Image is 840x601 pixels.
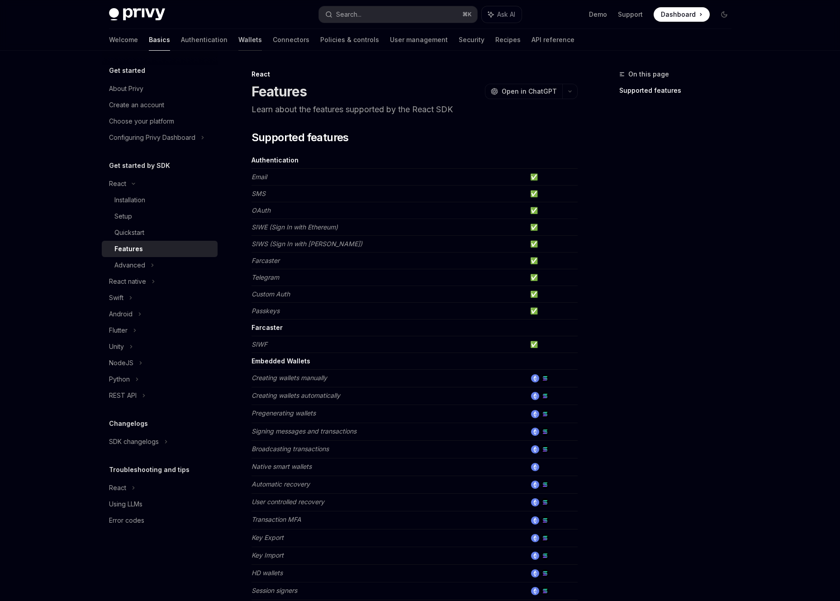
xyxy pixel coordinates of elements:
div: About Privy [109,83,143,94]
div: Create an account [109,100,164,110]
a: Installation [102,192,218,208]
img: solana.png [541,410,549,418]
img: ethereum.png [531,410,539,418]
img: solana.png [541,374,549,382]
strong: Embedded Wallets [252,357,310,365]
a: Features [102,241,218,257]
td: ✅ [527,186,578,202]
button: Search...⌘K [319,6,477,23]
div: React [109,482,126,493]
img: ethereum.png [531,445,539,453]
a: Connectors [273,29,309,51]
p: Learn about the features supported by the React SDK [252,103,578,116]
em: Custom Auth [252,290,290,298]
a: Demo [589,10,607,19]
a: Welcome [109,29,138,51]
div: REST API [109,390,137,401]
a: Using LLMs [102,496,218,512]
strong: Authentication [252,156,299,164]
td: ✅ [527,169,578,186]
em: Broadcasting transactions [252,445,329,453]
img: ethereum.png [531,392,539,400]
div: Quickstart [114,227,144,238]
img: ethereum.png [531,374,539,382]
div: NodeJS [109,358,133,368]
a: Recipes [495,29,521,51]
div: Advanced [114,260,145,271]
span: Ask AI [497,10,515,19]
a: About Privy [102,81,218,97]
h5: Changelogs [109,418,148,429]
img: solana.png [541,498,549,506]
div: React [252,70,578,79]
td: ✅ [527,253,578,269]
div: React native [109,276,146,287]
em: Native smart wallets [252,463,312,470]
img: ethereum.png [531,463,539,471]
a: Create an account [102,97,218,113]
em: Session signers [252,587,297,594]
div: SDK changelogs [109,436,159,447]
img: solana.png [541,552,549,560]
div: Android [109,309,133,320]
a: Basics [149,29,170,51]
div: React [109,178,126,189]
td: ✅ [527,269,578,286]
em: Key Import [252,551,284,559]
a: Supported features [619,83,739,98]
button: Open in ChatGPT [485,84,562,99]
td: ✅ [527,303,578,320]
a: Setup [102,208,218,224]
img: ethereum.png [531,569,539,577]
div: Search... [336,9,361,20]
td: ✅ [527,286,578,303]
span: Supported features [252,130,349,145]
img: solana.png [541,587,549,595]
span: Dashboard [661,10,696,19]
h5: Get started [109,65,145,76]
a: Authentication [181,29,228,51]
td: ✅ [527,236,578,253]
span: On this page [628,69,669,80]
h1: Features [252,83,307,100]
a: Error codes [102,512,218,529]
div: Error codes [109,515,144,526]
em: HD wallets [252,569,283,577]
em: Signing messages and transactions [252,427,356,435]
img: ethereum.png [531,516,539,525]
img: solana.png [541,481,549,489]
img: solana.png [541,534,549,542]
img: ethereum.png [531,481,539,489]
em: Creating wallets manually [252,374,327,382]
div: Installation [114,195,145,205]
img: ethereum.png [531,534,539,542]
img: solana.png [541,569,549,577]
span: Open in ChatGPT [502,87,557,96]
td: ✅ [527,219,578,236]
a: User management [390,29,448,51]
em: Pregenerating wallets [252,409,316,417]
em: User controlled recovery [252,498,324,506]
img: solana.png [541,516,549,525]
em: Farcaster [252,257,280,264]
div: Flutter [109,325,128,336]
img: solana.png [541,445,549,453]
a: Dashboard [654,7,710,22]
em: SIWF [252,340,267,348]
em: SMS [252,190,266,197]
em: Creating wallets automatically [252,391,340,399]
img: solana.png [541,428,549,436]
img: ethereum.png [531,428,539,436]
a: Choose your platform [102,113,218,129]
em: OAuth [252,206,271,214]
strong: Farcaster [252,324,283,331]
div: Python [109,374,130,385]
em: Passkeys [252,307,280,315]
a: Policies & controls [320,29,379,51]
a: Support [618,10,643,19]
img: dark logo [109,8,165,21]
em: Telegram [252,273,279,281]
em: Key Export [252,534,284,541]
button: Toggle dark mode [717,7,731,22]
span: ⌘ K [462,11,472,18]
